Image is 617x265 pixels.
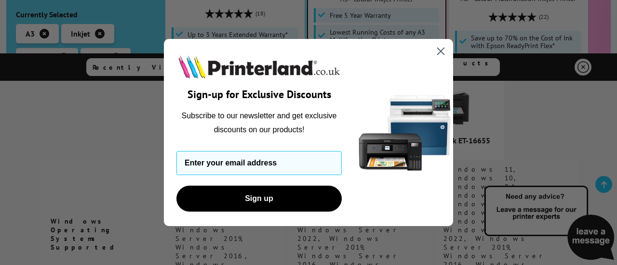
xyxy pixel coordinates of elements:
[182,112,337,133] span: Subscribe to our newsletter and get exclusive discounts on our products!
[357,39,453,226] img: 5290a21f-4df8-4860-95f4-ea1e8d0e8904.png
[176,186,342,212] button: Sign up
[432,43,449,60] button: Close dialog
[176,53,342,80] img: Printerland.co.uk
[176,151,342,175] input: Enter your email address
[188,88,331,101] span: Sign-up for Exclusive Discounts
